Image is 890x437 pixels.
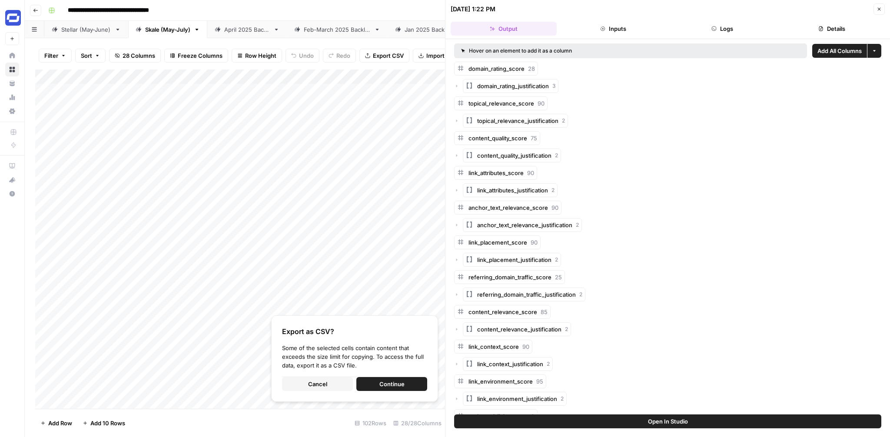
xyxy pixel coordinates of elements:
[359,49,409,63] button: Export CSV
[468,378,533,385] span: link_environment_score
[477,82,549,90] span: domain_rating_justification
[75,49,106,63] button: Sort
[468,239,527,246] span: link_placement_score
[477,360,543,368] span: link_context_justification
[232,49,282,63] button: Row Height
[541,308,548,315] span: 85
[379,380,405,388] span: Continue
[463,218,582,232] button: anchor_text_relevance_justification2
[224,25,270,34] div: [DATE] Backlinks
[547,360,550,368] span: 2
[5,7,19,29] button: Workspace: Synthesia
[81,51,92,60] span: Sort
[670,22,776,36] button: Logs
[531,413,535,420] span: 2
[451,22,557,36] button: Output
[286,49,319,63] button: Undo
[463,79,558,93] button: domain_rating_justification3
[299,51,314,60] span: Undo
[356,377,427,391] button: Continue
[282,344,427,370] div: Some of the selected cells contain content that exceeds the size limit for copying. To access the...
[565,325,568,333] span: 2
[477,151,551,160] span: content_quality_justification
[44,51,58,60] span: Filter
[145,25,190,34] div: Skale (May-July)
[555,274,562,281] span: 25
[164,49,228,63] button: Freeze Columns
[528,65,535,72] span: 28
[468,413,528,420] span: outbound_links_count
[551,204,558,211] span: 90
[5,104,19,118] a: Settings
[308,380,327,388] span: Cancel
[463,114,568,128] button: topical_relevance_justification2
[555,152,558,159] span: 2
[5,173,19,187] button: What's new?
[463,183,558,197] button: link_attributes_justification2
[531,135,537,142] span: 75
[5,63,19,76] a: Browse
[207,21,287,38] a: [DATE] Backlinks
[388,21,467,38] a: [DATE] Backlinks
[561,395,564,403] span: 2
[477,221,572,229] span: anchor_text_relevance_justification
[468,100,534,107] span: topical_relevance_score
[77,416,130,430] button: Add 10 Rows
[336,51,350,60] span: Redo
[461,47,686,55] div: Hover on an element to add it as a column
[351,416,390,430] div: 102 Rows
[5,76,19,90] a: Your Data
[560,22,666,36] button: Inputs
[282,326,427,337] div: Export as CSV?
[323,49,356,63] button: Redo
[5,187,19,201] button: Help + Support
[304,25,371,34] div: [DATE]-[DATE] Backlinks
[287,21,388,38] a: [DATE]-[DATE] Backlinks
[468,65,525,72] span: domain_rating_score
[413,49,463,63] button: Import CSV
[463,357,553,371] button: link_context_justification2
[39,49,72,63] button: Filter
[454,414,881,428] button: Open In Studio
[817,46,862,55] span: Add All Columns
[245,51,276,60] span: Row Height
[477,116,558,125] span: topical_relevance_justification
[468,169,524,176] span: link_attributes_score
[5,49,19,63] a: Home
[779,22,885,36] button: Details
[463,288,585,301] button: referring_domain_traffic_justification2
[44,21,128,38] a: Stellar (May-June)
[579,291,582,298] span: 2
[282,377,353,391] button: Cancel
[35,416,77,430] button: Add Row
[463,149,561,162] button: content_quality_justification2
[128,21,207,38] a: Skale (May-July)
[109,49,161,63] button: 28 Columns
[178,51,222,60] span: Freeze Columns
[123,51,155,60] span: 28 Columns
[451,5,495,13] div: [DATE] 1:22 PM
[90,419,125,427] span: Add 10 Rows
[477,394,557,403] span: link_environment_justification
[477,186,548,195] span: link_attributes_justification
[61,25,111,34] div: Stellar (May-June)
[555,256,558,264] span: 2
[468,308,537,315] span: content_relevance_score
[562,117,565,125] span: 2
[538,100,545,107] span: 90
[536,378,543,385] span: 95
[576,221,579,229] span: 2
[6,173,19,186] div: What's new?
[527,169,534,176] span: 90
[463,253,561,267] button: link_placement_justification2
[477,325,561,334] span: content_relevance_justification
[468,135,527,142] span: content_quality_score
[468,274,551,281] span: referring_domain_traffic_score
[5,159,19,173] a: AirOps Academy
[5,10,21,26] img: Synthesia Logo
[812,44,867,58] button: Add All Columns
[426,51,458,60] span: Import CSV
[477,290,576,299] span: referring_domain_traffic_justification
[531,239,538,246] span: 90
[477,255,551,264] span: link_placement_justification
